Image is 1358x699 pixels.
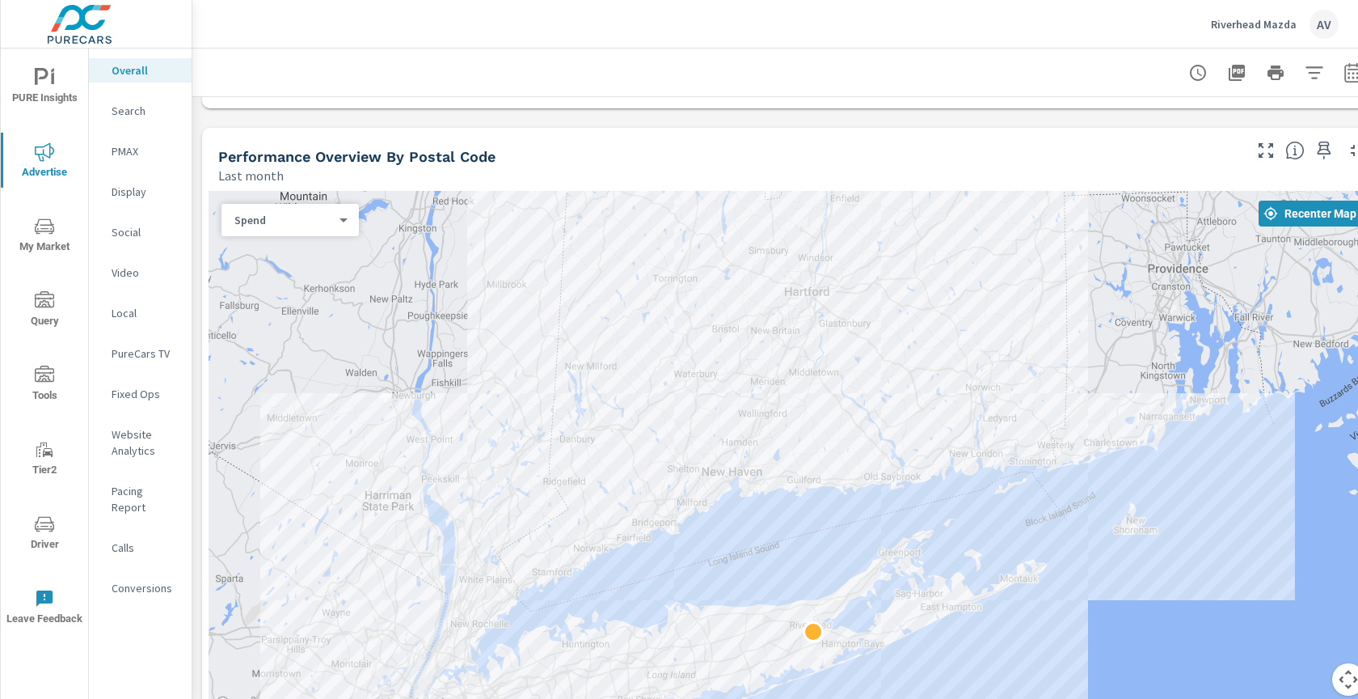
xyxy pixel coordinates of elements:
[6,589,83,629] span: Leave Feedback
[6,515,83,554] span: Driver
[218,148,496,165] h5: Performance Overview By Postal Code
[112,580,179,596] p: Conversions
[112,62,179,78] p: Overall
[89,576,192,600] div: Conversions
[1,49,88,644] div: nav menu
[1265,206,1356,221] span: Recenter Map
[6,142,83,182] span: Advertise
[89,180,192,204] div: Display
[6,366,83,405] span: Tools
[89,536,192,560] div: Calls
[112,265,179,281] p: Video
[112,103,179,119] p: Search
[89,479,192,519] div: Pacing Report
[112,143,179,159] p: PMAX
[89,99,192,123] div: Search
[1311,138,1337,163] span: Save this to your personalized report
[89,341,192,366] div: PureCars TV
[1259,57,1292,89] button: Print Report
[89,422,192,463] div: Website Analytics
[218,166,284,185] p: Last month
[89,220,192,244] div: Social
[89,139,192,163] div: PMAX
[112,540,179,556] p: Calls
[112,345,179,362] p: PureCars TV
[234,213,333,227] p: Spend
[1298,57,1331,89] button: Apply Filters
[112,305,179,321] p: Local
[89,58,192,83] div: Overall
[89,301,192,325] div: Local
[1285,141,1305,160] span: Understand performance data by postal code. Individual postal codes can be selected and expanded ...
[1309,10,1339,39] div: AV
[6,68,83,108] span: PURE Insights
[89,261,192,285] div: Video
[112,483,179,515] p: Pacing Report
[1221,57,1253,89] button: "Export Report to PDF"
[6,440,83,480] span: Tier2
[112,426,179,459] p: Website Analytics
[221,213,346,228] div: Spend
[6,291,83,331] span: Query
[6,217,83,256] span: My Market
[112,224,179,240] p: Social
[89,382,192,406] div: Fixed Ops
[1211,17,1297,32] p: Riverhead Mazda
[112,184,179,200] p: Display
[112,386,179,402] p: Fixed Ops
[1253,138,1279,163] button: Make Fullscreen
